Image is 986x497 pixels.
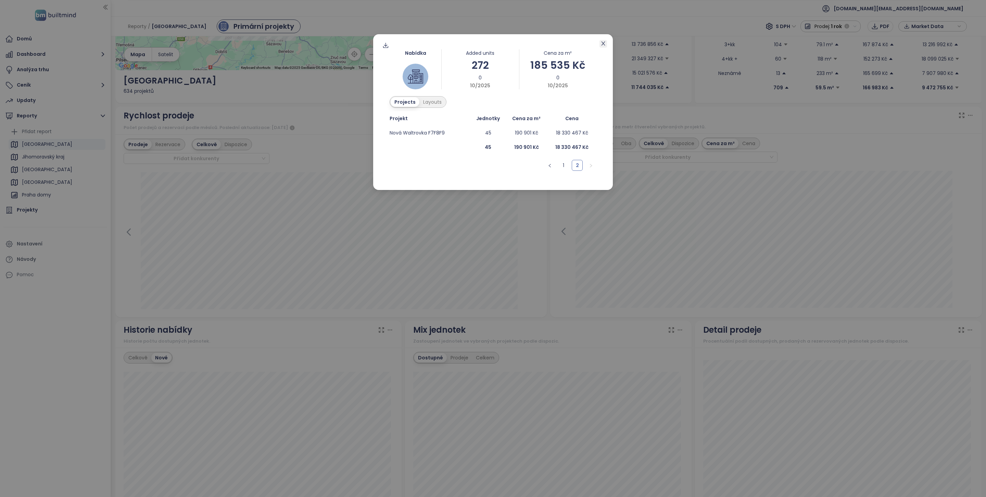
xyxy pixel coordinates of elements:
div: Added units [442,49,519,57]
div: 0 [442,74,519,81]
span: left [548,164,552,168]
span: Cena za m² [512,115,541,122]
a: 1 [558,160,569,170]
b: 18 330 467 Kč [555,144,589,151]
span: Projekt [390,115,408,122]
td: 18 330 467 Kč [547,126,596,140]
button: Close [599,40,607,48]
div: Cena za m² [519,49,597,57]
li: 2 [572,160,583,171]
span: Jednotky [476,115,500,122]
td: 190 901 Kč [506,126,547,140]
span: Cena [565,115,579,122]
img: house [408,69,423,84]
div: Projects [391,97,419,107]
div: 0 [519,74,597,81]
span: close [601,41,606,46]
div: 272 [442,57,519,73]
td: 45 [471,126,506,140]
li: 1 [558,160,569,171]
div: 185 535 Kč [519,57,597,73]
div: 10/2025 [442,82,519,89]
a: Nová Waltrovka F7F8F9 [390,129,445,136]
a: 2 [572,160,582,170]
div: Nabídka [390,49,441,57]
button: left [544,160,555,171]
li: Předchozí strana [544,160,555,171]
div: 10/2025 [519,82,597,89]
b: 45 [485,144,491,151]
button: right [585,160,596,171]
span: right [589,164,593,168]
div: Layouts [419,97,445,107]
li: Následující strana [585,160,596,171]
b: 190 901 Kč [514,144,539,151]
